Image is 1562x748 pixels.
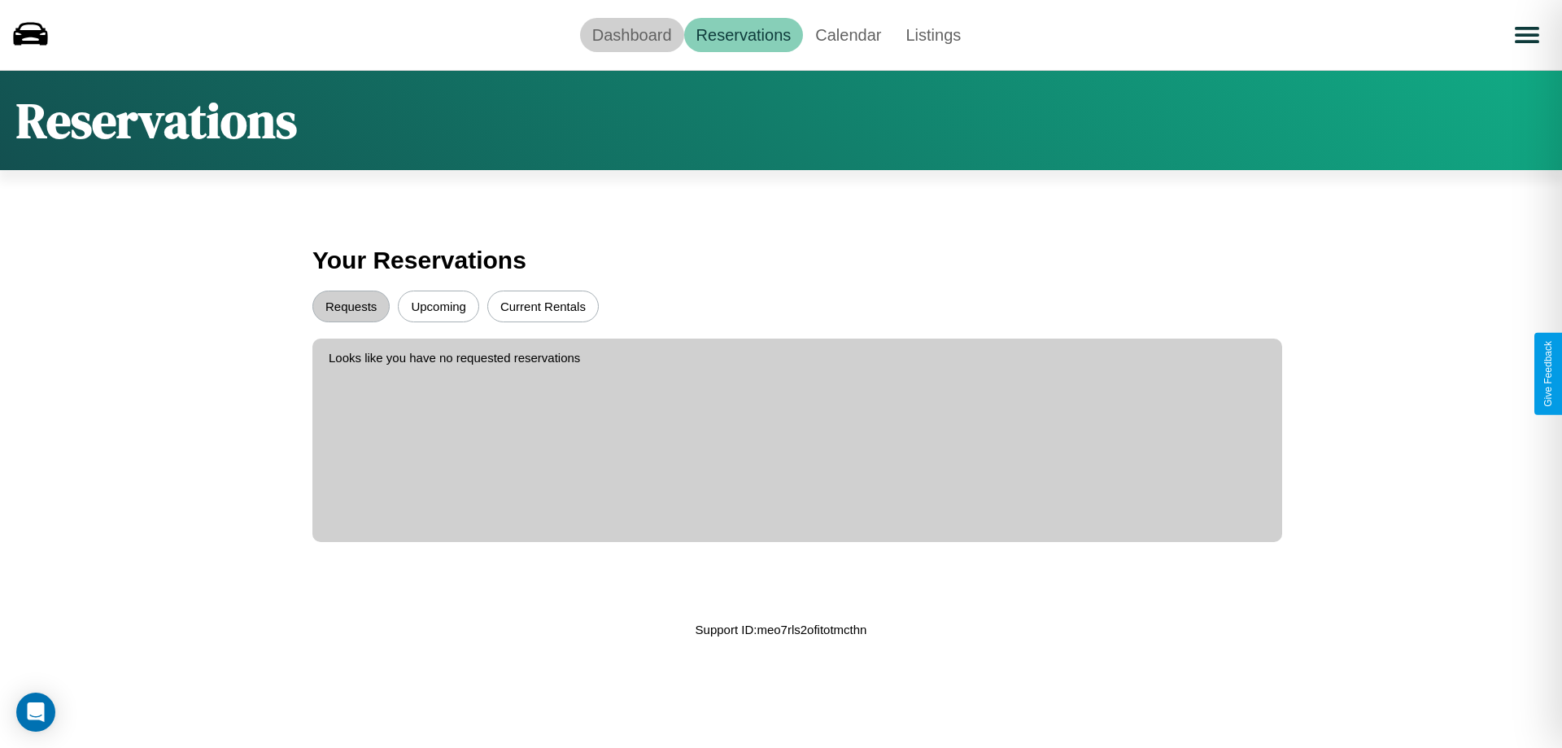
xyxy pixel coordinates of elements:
[16,87,297,154] h1: Reservations
[1504,12,1550,58] button: Open menu
[312,238,1250,282] h3: Your Reservations
[398,291,479,322] button: Upcoming
[16,693,55,732] div: Open Intercom Messenger
[487,291,599,322] button: Current Rentals
[893,18,973,52] a: Listings
[312,291,390,322] button: Requests
[803,18,893,52] a: Calendar
[1542,341,1554,407] div: Give Feedback
[580,18,684,52] a: Dashboard
[696,619,867,641] p: Support ID: meo7rls2ofitotmcthn
[329,347,1266,369] p: Looks like you have no requested reservations
[684,18,804,52] a: Reservations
